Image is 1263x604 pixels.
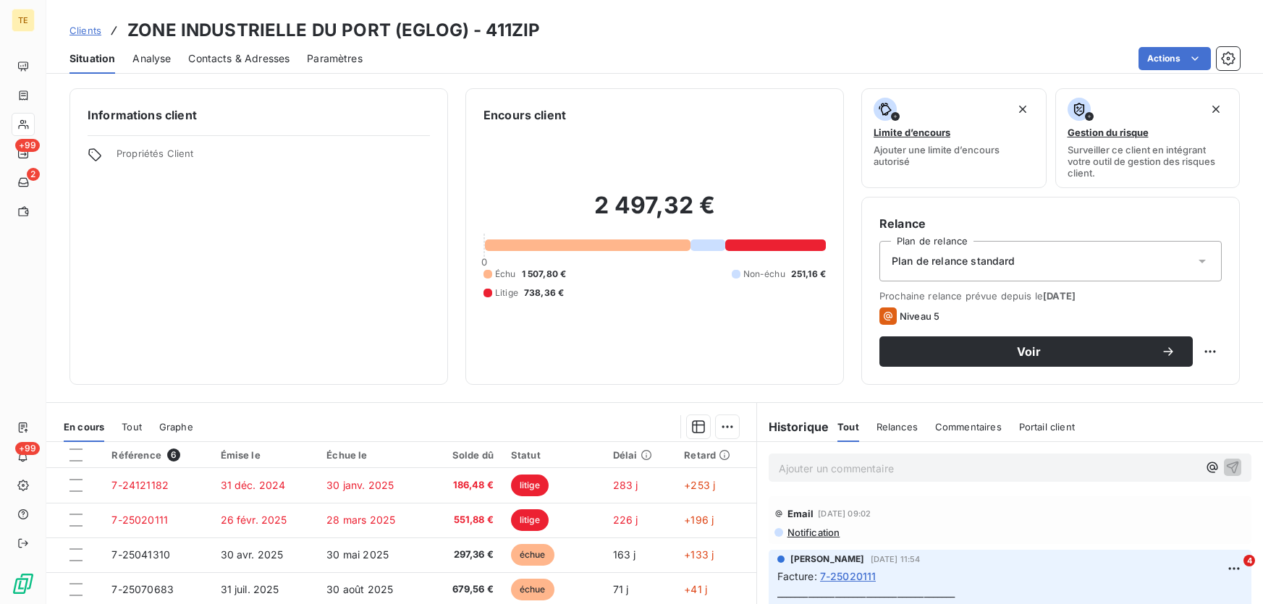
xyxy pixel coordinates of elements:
[874,144,1034,167] span: Ajouter une limite d’encours autorisé
[167,448,180,461] span: 6
[879,336,1193,367] button: Voir
[127,17,540,43] h3: ZONE INDUSTRIELLE DU PORT (EGLOG) - 411ZIP
[326,449,418,461] div: Échue le
[27,168,40,181] span: 2
[820,569,877,584] span: 7-25020111
[511,544,554,566] span: échue
[786,527,840,538] span: Notification
[481,256,487,268] span: 0
[879,290,1222,302] span: Prochaine relance prévue depuis le
[1055,88,1241,188] button: Gestion du risqueSurveiller ce client en intégrant votre outil de gestion des risques client.
[511,579,554,600] span: échue
[15,139,40,152] span: +99
[111,479,169,491] span: 7-24121182
[15,442,40,455] span: +99
[326,548,389,561] span: 30 mai 2025
[326,514,395,526] span: 28 mars 2025
[69,23,101,38] a: Clients
[117,148,430,168] span: Propriétés Client
[613,583,629,595] span: 71 j
[1139,47,1211,70] button: Actions
[495,286,518,299] span: Litige
[791,268,826,281] span: 251,16 €
[1068,127,1149,138] span: Gestion du risque
[613,514,638,526] span: 226 j
[790,553,865,566] span: [PERSON_NAME]
[743,268,785,281] span: Non-échu
[684,479,715,491] span: +253 j
[777,569,817,584] span: Facture :
[159,421,193,433] span: Graphe
[613,449,667,461] div: Délai
[613,548,636,561] span: 163 j
[877,421,918,433] span: Relances
[495,268,516,281] span: Échu
[111,448,203,461] div: Référence
[1214,555,1249,590] iframe: Intercom live chat
[111,583,174,595] span: 7-25070683
[221,583,279,595] span: 31 juil. 2025
[757,418,829,435] h6: Historique
[64,421,104,433] span: En cours
[613,479,638,491] span: 283 j
[684,449,747,461] div: Retard
[436,513,494,527] span: 551,88 €
[1019,421,1075,433] span: Portail client
[892,254,1015,268] span: Plan de relance standard
[684,583,707,595] span: +41 j
[221,479,286,491] span: 31 déc. 2024
[132,51,171,66] span: Analyse
[879,215,1222,232] h6: Relance
[684,514,714,526] span: +196 j
[861,88,1047,188] button: Limite d’encoursAjouter une limite d’encours autorisé
[111,548,170,561] span: 7-25041310
[12,9,35,32] div: TE
[221,548,284,561] span: 30 avr. 2025
[307,51,363,66] span: Paramètres
[1068,144,1228,179] span: Surveiller ce client en intégrant votre outil de gestion des risques client.
[837,421,859,433] span: Tout
[436,449,494,461] div: Solde dû
[511,475,549,496] span: litige
[12,572,35,595] img: Logo LeanPay
[684,548,714,561] span: +133 j
[1243,555,1255,566] span: 4
[69,51,115,66] span: Situation
[122,421,142,433] span: Tout
[935,421,1002,433] span: Commentaires
[874,127,950,138] span: Limite d’encours
[900,310,939,322] span: Niveau 5
[326,583,393,595] span: 30 août 2025
[524,286,564,299] span: 738,36 €
[69,25,101,36] span: Clients
[522,268,567,281] span: 1 507,80 €
[871,555,921,563] span: [DATE] 11:54
[787,508,814,519] span: Email
[897,346,1161,357] span: Voir
[436,478,494,493] span: 186,48 €
[511,449,596,461] div: Statut
[436,548,494,562] span: 297,36 €
[818,509,871,518] span: [DATE] 09:02
[88,106,430,124] h6: Informations client
[436,582,494,597] span: 679,56 €
[483,106,566,124] h6: Encours client
[326,479,394,491] span: 30 janv. 2025
[221,449,310,461] div: Émise le
[511,509,549,531] span: litige
[483,191,826,234] h2: 2 497,32 €
[111,514,168,526] span: 7-25020111
[188,51,290,66] span: Contacts & Adresses
[221,514,287,526] span: 26 févr. 2025
[777,587,955,599] span: ________________________________________
[1043,290,1076,302] span: [DATE]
